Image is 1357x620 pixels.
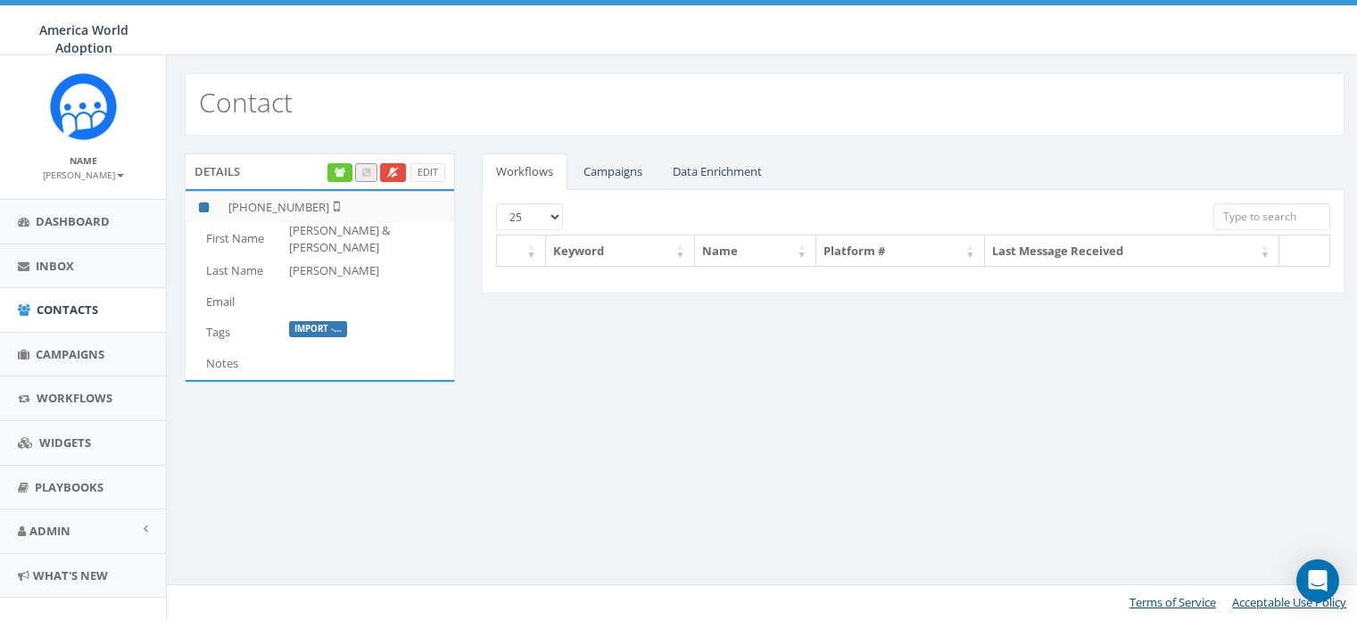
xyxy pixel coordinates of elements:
[186,255,282,286] td: Last Name
[199,87,293,117] h2: Contact
[482,153,567,190] a: Workflows
[33,567,108,583] span: What's New
[658,153,776,190] a: Data Enrichment
[186,222,282,255] td: First Name
[36,346,104,362] span: Campaigns
[29,523,70,539] span: Admin
[329,199,340,213] i: Not Validated
[985,236,1279,267] th: Last Message Received
[1129,594,1216,610] a: Terms of Service
[185,153,455,189] div: Details
[816,236,985,267] th: Platform #
[70,154,97,167] small: Name
[1296,559,1339,602] div: Open Intercom Messenger
[36,258,74,274] span: Inbox
[37,390,112,406] span: Workflows
[380,163,406,182] a: Opt Out Contact
[37,302,98,318] span: Contacts
[282,255,454,286] td: [PERSON_NAME]
[282,222,454,255] td: [PERSON_NAME] & [PERSON_NAME]
[289,321,347,337] label: Import - 08/11/2025
[35,479,103,495] span: Playbooks
[1232,594,1346,610] a: Acceptable Use Policy
[569,153,657,190] a: Campaigns
[36,213,110,229] span: Dashboard
[221,191,454,222] td: [PHONE_NUMBER]
[186,348,282,379] td: Notes
[410,163,445,182] a: Edit
[695,236,816,267] th: Name
[199,202,209,213] i: This phone number is subscribed and will receive texts.
[43,169,124,181] small: [PERSON_NAME]
[362,165,370,178] span: Call this contact by routing a call through the phone number listed in your profile.
[186,286,282,318] td: Email
[39,21,128,56] span: America World Adoption
[43,166,124,182] a: [PERSON_NAME]
[327,163,352,182] a: Enrich Contact
[39,434,91,451] span: Widgets
[186,317,282,348] td: Tags
[1213,203,1330,230] input: Type to search
[50,73,117,140] img: Rally_Corp_Icon.png
[546,236,695,267] th: Keyword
